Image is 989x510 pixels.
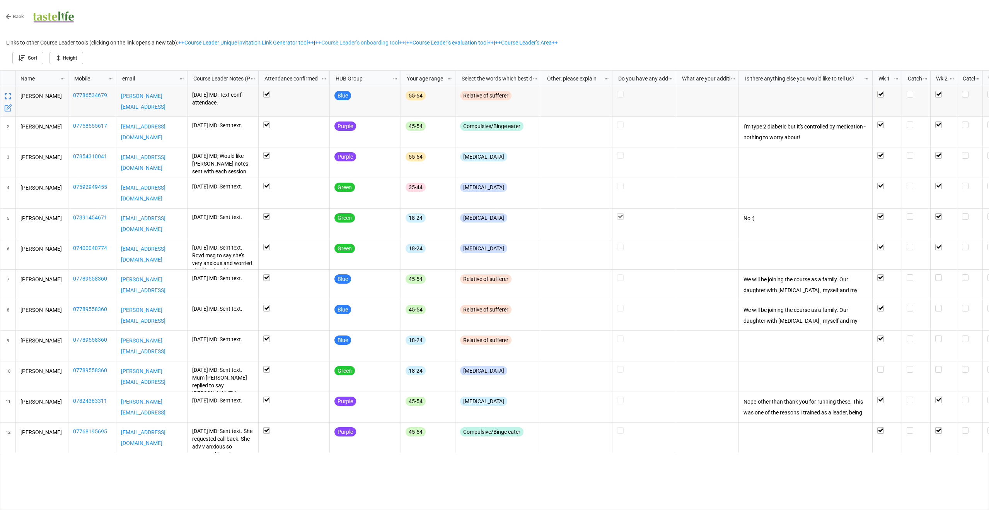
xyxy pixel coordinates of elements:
p: [PERSON_NAME] [20,427,64,438]
span: 12 [6,423,10,453]
div: [MEDICAL_DATA] [460,213,507,222]
a: [EMAIL_ADDRESS][DOMAIN_NAME] [121,215,165,232]
p: [DATE] MD; Would like [PERSON_NAME] notes sent with each session. [192,152,254,175]
div: Wk 1 [874,74,894,83]
span: 4 [7,178,9,208]
div: 18-24 [406,366,426,375]
div: Relative of sufferer [460,305,512,314]
p: [PERSON_NAME] [20,274,64,285]
a: ++Course Leader’s evaluation tool++ [406,39,494,46]
div: Catch Up Wk1 [903,74,922,83]
div: 18-24 [406,213,426,222]
p: [PERSON_NAME] [20,335,64,346]
span: 5 [7,209,9,239]
span: 10 [6,361,10,392]
a: Back [5,13,24,21]
p: [PERSON_NAME] [20,366,64,377]
div: Green [334,244,355,253]
div: 35-44 [406,183,426,192]
a: 07824363311 [73,397,111,405]
div: Green [334,183,355,192]
img: user-attachments%2Fextension-attachments%2F8SeUmRAqi5%2Ftastelife.png [30,8,77,26]
a: [EMAIL_ADDRESS][DOMAIN_NAME] [121,429,165,446]
div: Name [16,74,60,83]
div: [MEDICAL_DATA] [460,397,507,406]
p: [PERSON_NAME] [20,183,64,193]
div: 45-54 [406,397,426,406]
span: 11 [6,392,10,422]
p: No :) [743,213,868,224]
a: [EMAIL_ADDRESS][DOMAIN_NAME] [121,123,165,140]
div: 18-24 [406,244,426,253]
div: 45-54 [406,305,426,314]
p: [PERSON_NAME] [20,152,64,163]
div: [MEDICAL_DATA] [460,244,507,253]
span: 9 [7,331,9,361]
a: 07592949455 [73,183,111,191]
a: 07400040774 [73,244,111,252]
p: I'm type 2 diabetic but it's controlled by medication - nothing to worry about! [743,122,868,142]
div: grid [0,71,68,86]
p: [PERSON_NAME] [20,305,64,316]
p: [PERSON_NAME] [20,122,64,132]
span: 8 [7,300,9,330]
a: 07789558360 [73,366,111,375]
p: Links to other Course Leader tools (clicking on the link opens a new tab): | | | [6,39,983,46]
p: We will be joining the course as a family. Our daughter with [MEDICAL_DATA] , myself and my husba... [743,274,868,295]
span: 3 [7,147,9,178]
a: [PERSON_NAME][EMAIL_ADDRESS][DOMAIN_NAME] [121,276,165,304]
a: [EMAIL_ADDRESS][DOMAIN_NAME] [121,154,165,171]
a: [PERSON_NAME][EMAIL_ADDRESS][DOMAIN_NAME] [121,93,165,120]
div: Purple [334,152,356,161]
div: Attendance confirmed [260,74,321,83]
a: [PERSON_NAME][EMAIL_ADDRESS][DOMAIN_NAME] [121,307,165,334]
p: [PERSON_NAME] [20,244,64,255]
div: Do you have any additional needs you would like us to be aware of (for example [MEDICAL_DATA])? [614,74,667,83]
a: Height [49,52,83,64]
p: Nope-other than thank you for running these. This was one of the reasons I trained as a leader, b... [743,397,868,418]
p: [PERSON_NAME] [20,213,64,224]
a: 07854310041 [73,152,111,161]
div: Relative of sufferer [460,91,512,100]
span: 7 [7,270,9,300]
div: 18-24 [406,335,426,345]
div: Purple [334,427,356,436]
p: [DATE] MD: Sent text. Mum [PERSON_NAME] replied to say [PERSON_NAME] is starting other treatment ... [192,366,254,451]
div: 45-54 [406,122,426,131]
a: [PERSON_NAME][EMAIL_ADDRESS][DOMAIN_NAME] [121,399,165,426]
a: 07391454671 [73,213,111,222]
div: Blue [334,335,351,345]
a: 07786534679 [73,91,111,99]
span: 6 [7,239,9,269]
div: Relative of sufferer [460,335,512,345]
a: 07768195695 [73,427,111,436]
div: Your age range [402,74,447,83]
div: Blue [334,91,351,100]
a: [PERSON_NAME][EMAIL_ADDRESS][DOMAIN_NAME] [121,337,165,365]
div: Green [334,213,355,222]
div: 55-64 [406,152,426,161]
div: [MEDICAL_DATA] [460,366,507,375]
div: Wk 2 [931,74,949,83]
div: What are your additional needs? [677,74,730,83]
div: HUB Group [331,74,392,83]
div: 55-64 [406,91,426,100]
p: [DATE] MD: Sent text. Rcvd msg to say she’s very anxious and worried she’ll be the oldest in a [P... [192,244,254,313]
a: ++Course Leader’s Area++ [495,39,558,46]
a: 07789558360 [73,274,111,283]
p: [DATE] MD: Text conf attendace. [192,91,254,106]
div: Purple [334,122,356,131]
p: [DATE] MD: Sent text. She requested call back. She adv v anxious so reassured her about course an... [192,427,254,505]
a: ++Course Leader Unique invitation Link Generator tool++ [178,39,314,46]
a: ++Course Leader’s onboarding tool++ [315,39,405,46]
div: Course Leader Notes (PLEASE Date, Initials and newest at the top of notes) [189,74,250,83]
a: [EMAIL_ADDRESS][DOMAIN_NAME] [121,185,165,202]
p: [PERSON_NAME] [20,91,64,102]
p: [DATE] MD: Sent text. [192,122,254,129]
div: 45-54 [406,274,426,284]
span: 2 [7,117,9,147]
div: Mobile [70,74,108,83]
div: Other: please explain [542,74,604,83]
p: [DATE] MD: Sent text. [192,274,254,282]
div: Select the words which best describe your circumstances: [457,74,533,83]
